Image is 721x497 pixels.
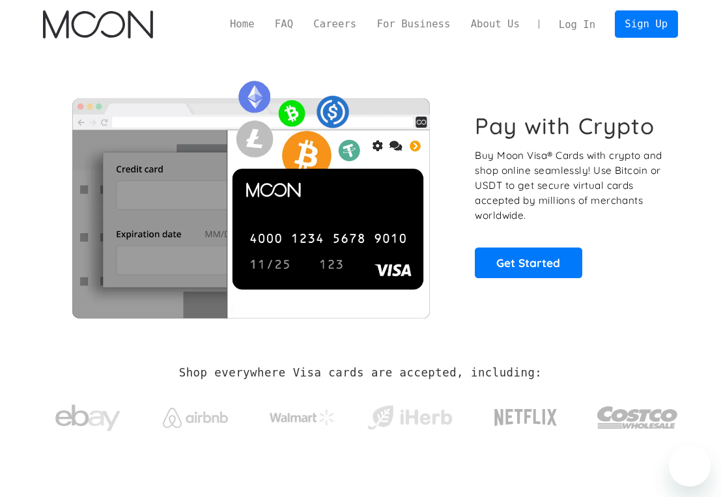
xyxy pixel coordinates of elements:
[475,248,582,278] a: Get Started
[615,10,678,38] a: Sign Up
[179,366,543,380] h2: Shop everywhere Visa cards are accepted, including:
[367,16,460,31] a: For Business
[55,397,120,438] img: ebay
[669,445,711,487] iframe: Mesajlaşma penceresini başlatma düğmesi
[270,410,335,425] img: Walmart
[43,72,458,319] img: Moon Cards let you spend your crypto anywhere Visa is accepted.
[365,389,455,440] a: iHerb
[264,16,304,31] a: FAQ
[365,402,455,433] img: iHerb
[493,401,558,434] img: Netflix
[163,408,228,428] img: Airbnb
[219,16,264,31] a: Home
[304,16,367,31] a: Careers
[257,397,347,432] a: Walmart
[597,395,677,440] img: Costco
[475,149,664,223] p: Buy Moon Visa® Cards with crypto and shop online seamlessly! Use Bitcoin or USDT to get secure vi...
[43,10,153,38] a: home
[43,10,153,38] img: Moon Logo
[475,113,655,140] h1: Pay with Crypto
[150,395,240,434] a: Airbnb
[548,11,606,38] a: Log In
[472,388,580,440] a: Netflix
[460,16,530,31] a: About Us
[43,384,133,445] a: ebay
[597,382,677,447] a: Costco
